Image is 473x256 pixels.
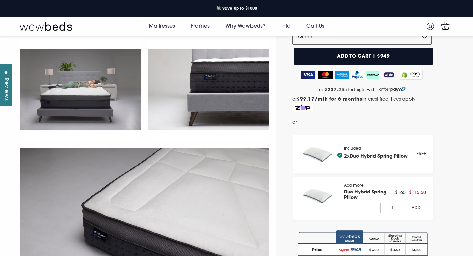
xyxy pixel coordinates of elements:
[325,87,344,92] strong: $237.25
[318,71,333,79] img: MasterCard Logo
[351,71,364,79] img: PayPal Logo
[217,17,273,36] a: Why Wowbeds?
[366,71,379,79] img: AfterPay Logo
[292,85,433,94] a: or $237.25 a fortnight with
[299,183,337,208] img: pillow_140x.png
[183,17,217,36] a: Frames
[344,87,376,92] span: a fortnight with
[417,150,426,158] div: FREE
[407,203,426,213] a: Add
[344,190,387,200] a: Duo Hybrid Spring Pillow
[397,203,401,213] span: +
[20,22,72,31] img: Wow Beds Logo
[292,97,417,102] span: or interest free. Fees apply.
[297,97,362,102] strong: $99.17/mth for 6 months
[395,191,406,195] span: $165
[439,20,451,32] a: 0
[292,118,297,127] span: or
[350,154,408,159] a: Duo Hybrid Spring Pillow
[273,17,299,36] a: Info
[301,71,315,79] img: Visa Logo
[299,17,332,36] a: Call Us
[442,24,449,31] span: 0
[141,17,183,36] a: Mattresses
[344,183,395,213] div: Add more
[383,203,387,213] span: -
[294,48,433,65] button: Add to cart | $949
[292,103,313,112] img: Zip Logo
[2,78,10,101] span: Reviews
[382,71,396,79] img: ZipPay Logo
[211,4,262,13] a: 💸 Save Up to $1000
[344,146,408,162] div: Included
[319,87,323,92] span: or
[400,70,423,80] img: Shopify secure badge
[299,141,337,166] img: pillow_140x.png
[335,71,349,79] img: American Express Logo
[409,191,426,195] span: $115.50
[299,118,432,129] iframe: PayPal Message 1
[337,153,408,159] h4: 2x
